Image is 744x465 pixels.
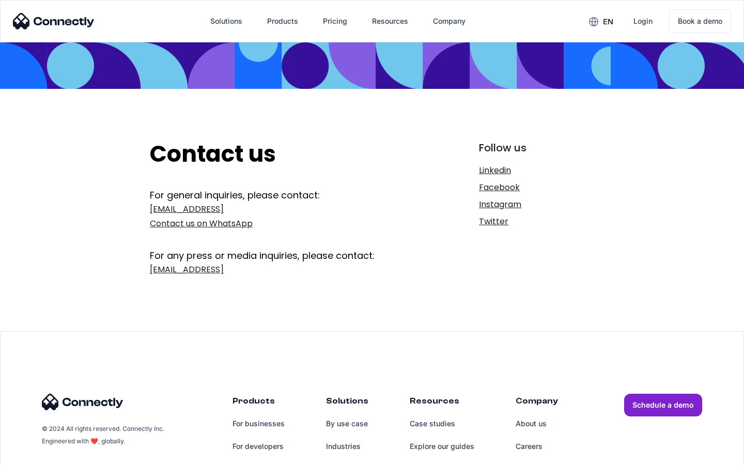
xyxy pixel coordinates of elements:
img: Connectly Logo [13,13,95,29]
aside: Language selected: English [10,447,62,461]
a: Industries [326,435,368,458]
a: [EMAIL_ADDRESS] [150,262,412,277]
div: Follow us [479,141,594,155]
a: Linkedin [479,163,594,178]
div: Pricing [323,14,347,28]
a: Book a demo [669,9,731,33]
img: Connectly Logo [42,394,123,410]
div: Resources [410,394,474,412]
a: Explore our guides [410,435,474,458]
a: Twitter [479,214,594,229]
a: By use case [326,412,368,435]
a: Case studies [410,412,474,435]
div: en [603,14,613,29]
div: Resources [372,14,408,28]
div: Products [267,14,298,28]
a: Careers [516,435,558,458]
a: Login [625,9,661,34]
a: Pricing [315,9,355,34]
a: Schedule a demo [624,394,702,416]
div: For general inquiries, please contact: [150,189,412,202]
a: For businesses [233,412,285,435]
a: For developers [233,435,285,458]
div: For any press or media inquiries, please contact: [150,234,412,262]
h2: Contact us [150,141,412,168]
div: Products [233,394,285,412]
ul: Language list [21,447,62,461]
div: Solutions [326,394,368,412]
div: Login [633,14,653,28]
div: Company [516,394,558,412]
a: Facebook [479,180,594,195]
div: Solutions [210,14,242,28]
div: Company [433,14,466,28]
div: © 2024 All rights reserved. Connectly Inc. Engineered with ❤️, globally. [42,423,166,447]
a: Instagram [479,197,594,212]
a: [EMAIL_ADDRESS]Contact us on WhatsApp [150,202,412,231]
a: About us [516,412,558,435]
